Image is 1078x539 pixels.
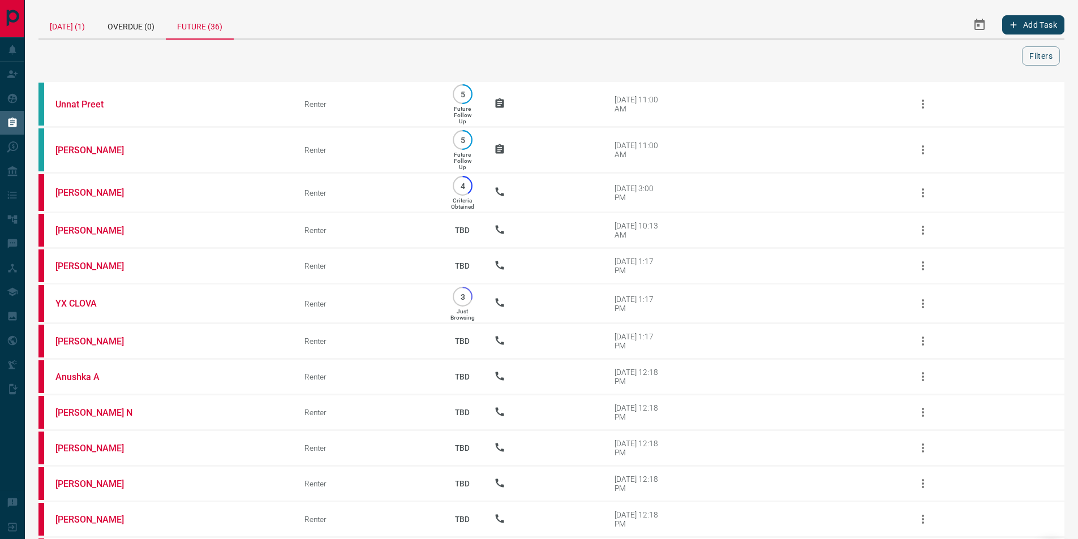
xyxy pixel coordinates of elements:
[38,249,44,282] div: property.ca
[38,11,96,38] div: [DATE] (1)
[448,397,477,428] p: TBD
[615,439,663,457] div: [DATE] 12:18 PM
[304,408,431,417] div: Renter
[304,299,431,308] div: Renter
[450,308,475,321] p: Just Browsing
[458,90,467,98] p: 5
[451,197,474,210] p: Criteria Obtained
[1022,46,1060,66] button: Filters
[448,326,477,356] p: TBD
[55,99,140,110] a: Unnat Preet
[55,336,140,347] a: [PERSON_NAME]
[454,152,471,170] p: Future Follow Up
[615,368,663,386] div: [DATE] 12:18 PM
[55,372,140,382] a: Anushka A
[615,141,663,159] div: [DATE] 11:00 AM
[304,145,431,154] div: Renter
[615,510,663,528] div: [DATE] 12:18 PM
[615,332,663,350] div: [DATE] 1:17 PM
[38,467,44,500] div: property.ca
[615,221,663,239] div: [DATE] 10:13 AM
[448,504,477,534] p: TBD
[55,261,140,271] a: [PERSON_NAME]
[458,292,467,301] p: 3
[304,188,431,197] div: Renter
[38,174,44,211] div: property.ca
[38,360,44,393] div: property.ca
[96,11,166,38] div: Overdue (0)
[55,407,140,418] a: [PERSON_NAME] N
[966,11,993,38] button: Select Date Range
[38,325,44,357] div: property.ca
[615,295,663,313] div: [DATE] 1:17 PM
[38,128,44,171] div: condos.ca
[448,433,477,463] p: TBD
[55,443,140,454] a: [PERSON_NAME]
[55,478,140,489] a: [PERSON_NAME]
[55,187,140,198] a: [PERSON_NAME]
[55,145,140,156] a: [PERSON_NAME]
[304,100,431,109] div: Renter
[304,226,431,235] div: Renter
[304,261,431,270] div: Renter
[304,337,431,346] div: Renter
[304,443,431,452] div: Renter
[55,514,140,525] a: [PERSON_NAME]
[55,225,140,236] a: [PERSON_NAME]
[615,184,663,202] div: [DATE] 3:00 PM
[615,95,663,113] div: [DATE] 11:00 AM
[448,468,477,499] p: TBD
[615,257,663,275] div: [DATE] 1:17 PM
[454,106,471,124] p: Future Follow Up
[38,432,44,464] div: property.ca
[448,251,477,281] p: TBD
[458,136,467,144] p: 5
[304,479,431,488] div: Renter
[448,361,477,392] p: TBD
[38,285,44,322] div: property.ca
[38,396,44,429] div: property.ca
[304,372,431,381] div: Renter
[1002,15,1064,35] button: Add Task
[615,403,663,421] div: [DATE] 12:18 PM
[55,298,140,309] a: YX CLOVA
[615,475,663,493] div: [DATE] 12:18 PM
[38,214,44,247] div: property.ca
[166,11,234,40] div: Future (36)
[458,182,467,190] p: 4
[38,83,44,126] div: condos.ca
[304,515,431,524] div: Renter
[448,215,477,245] p: TBD
[38,503,44,536] div: property.ca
